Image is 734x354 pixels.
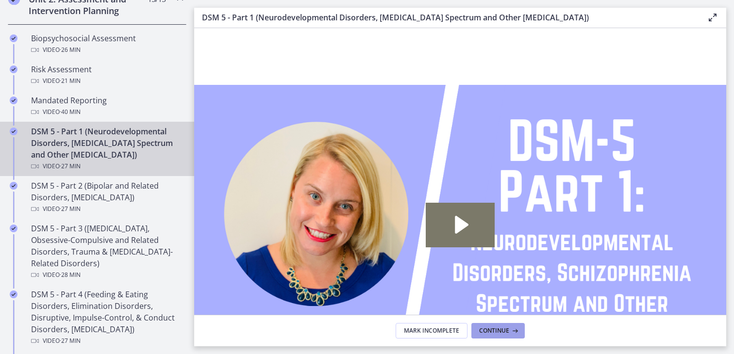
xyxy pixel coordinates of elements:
button: Mark Incomplete [396,323,467,338]
div: Biopsychosocial Assessment [31,32,183,56]
div: Video [31,161,183,172]
div: Video [31,335,183,347]
div: Video [31,203,183,215]
button: Play Video: cmseadc4lpnc72iv6tpg.mp4 [232,175,301,219]
div: DSM 5 - Part 2 (Bipolar and Related Disorders, [MEDICAL_DATA]) [31,180,183,215]
div: DSM 5 - Part 4 (Feeding & Eating Disorders, Elimination Disorders, Disruptive, Impulse-Control, &... [31,289,183,347]
span: Mark Incomplete [404,327,459,335]
div: Video [31,75,183,87]
i: Completed [10,225,17,232]
span: · 27 min [60,161,81,172]
i: Completed [10,97,17,104]
div: DSM 5 - Part 1 (Neurodevelopmental Disorders, [MEDICAL_DATA] Spectrum and Other [MEDICAL_DATA]) [31,126,183,172]
h3: DSM 5 - Part 1 (Neurodevelopmental Disorders, [MEDICAL_DATA] Spectrum and Other [MEDICAL_DATA]) [202,12,691,23]
span: · 26 min [60,44,81,56]
div: Video [31,269,183,281]
span: Continue [479,327,509,335]
span: · 27 min [60,335,81,347]
button: Continue [471,323,525,338]
i: Completed [10,182,17,190]
i: Completed [10,290,17,298]
div: Risk Assessment [31,64,183,87]
div: DSM 5 - Part 3 ([MEDICAL_DATA], Obsessive-Compulsive and Related Disorders, Trauma & [MEDICAL_DAT... [31,223,183,281]
i: Completed [10,65,17,73]
i: Completed [10,34,17,42]
i: Completed [10,128,17,135]
span: · 21 min [60,75,81,87]
div: Video [31,44,183,56]
div: Video [31,106,183,118]
span: · 28 min [60,269,81,281]
span: · 40 min [60,106,81,118]
span: · 27 min [60,203,81,215]
div: Mandated Reporting [31,95,183,118]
